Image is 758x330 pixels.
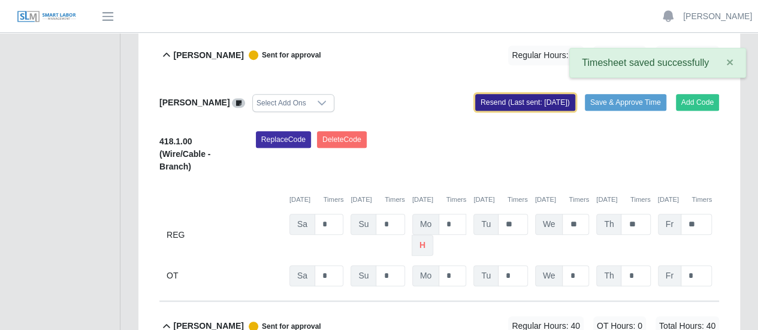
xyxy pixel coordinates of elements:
[658,214,681,235] span: Fr
[691,195,712,205] button: Timers
[412,214,439,235] span: Mo
[253,95,310,111] div: Select Add Ons
[412,265,439,286] span: Mo
[569,48,746,78] div: Timesheet saved successfully
[683,10,752,23] a: [PERSON_NAME]
[508,195,528,205] button: Timers
[232,98,245,107] a: View/Edit Notes
[17,10,77,23] img: SLM Logo
[351,195,404,205] div: [DATE]
[385,195,405,205] button: Timers
[419,239,425,252] b: h
[159,31,719,80] button: [PERSON_NAME] Sent for approval Regular Hours: 40 OT Hours: 0 Total Hours: 40
[658,265,681,286] span: Fr
[351,265,376,286] span: Su
[535,265,563,286] span: We
[726,55,733,69] span: ×
[596,265,621,286] span: Th
[535,195,589,205] div: [DATE]
[446,195,466,205] button: Timers
[167,265,282,286] div: OT
[351,214,376,235] span: Su
[289,265,315,286] span: Sa
[159,137,210,171] b: 418.1.00 (Wire/Cable - Branch)
[676,94,720,111] button: Add Code
[412,195,466,205] div: [DATE]
[658,195,712,205] div: [DATE]
[596,195,650,205] div: [DATE]
[585,94,666,111] button: Save & Approve Time
[473,214,499,235] span: Tu
[630,195,651,205] button: Timers
[159,98,229,107] b: [PERSON_NAME]
[256,131,311,148] button: ReplaceCode
[475,94,575,111] button: Resend (Last sent: [DATE])
[473,265,499,286] span: Tu
[508,46,584,65] span: Regular Hours: 40
[173,49,243,62] b: [PERSON_NAME]
[596,214,621,235] span: Th
[289,214,315,235] span: Sa
[244,50,321,60] span: Sent for approval
[473,195,527,205] div: [DATE]
[167,214,282,256] div: REG
[317,131,367,148] button: DeleteCode
[324,195,344,205] button: Timers
[569,195,589,205] button: Timers
[535,214,563,235] span: We
[289,195,343,205] div: [DATE]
